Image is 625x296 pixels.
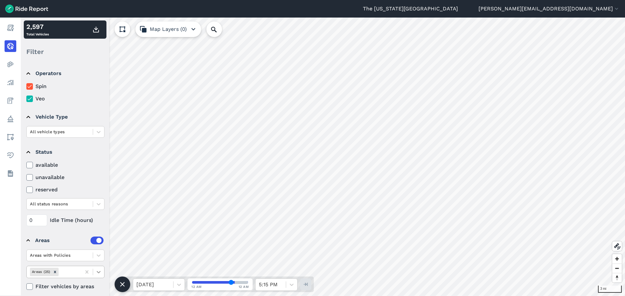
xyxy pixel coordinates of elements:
[51,268,59,276] div: Remove Areas (25)
[135,21,201,37] button: Map Layers (0)
[5,113,16,125] a: Policy
[26,231,104,250] summary: Areas
[26,83,104,90] label: Spin
[21,18,625,296] canvas: Map
[612,264,622,273] button: Zoom out
[363,5,458,13] a: The [US_STATE][GEOGRAPHIC_DATA]
[612,273,622,282] button: Reset bearing to north
[5,149,16,161] a: Health
[5,40,16,52] a: Realtime
[26,22,49,32] div: 2,597
[24,42,106,62] div: Filter
[26,108,104,126] summary: Vehicle Type
[26,283,104,290] label: Filter vehicles by areas
[206,21,232,37] input: Search Location or Vehicles
[612,254,622,264] button: Zoom in
[26,22,49,37] div: Total Vehicles
[26,95,104,103] label: Veo
[26,64,104,83] summary: Operators
[26,143,104,161] summary: Status
[5,77,16,88] a: Analyze
[479,5,620,13] button: [PERSON_NAME][EMAIL_ADDRESS][DOMAIN_NAME]
[30,268,51,276] div: Areas (25)
[26,214,104,226] div: Idle Time (hours)
[5,168,16,179] a: Datasets
[5,5,48,13] img: Ride Report
[239,284,249,289] span: 12 AM
[26,174,104,181] label: unavailable
[5,58,16,70] a: Heatmaps
[5,95,16,107] a: Fees
[35,237,104,244] div: Areas
[598,286,622,293] div: 3 mi
[191,284,202,289] span: 12 AM
[26,186,104,194] label: reserved
[26,161,104,169] label: available
[5,22,16,34] a: Report
[5,131,16,143] a: Areas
